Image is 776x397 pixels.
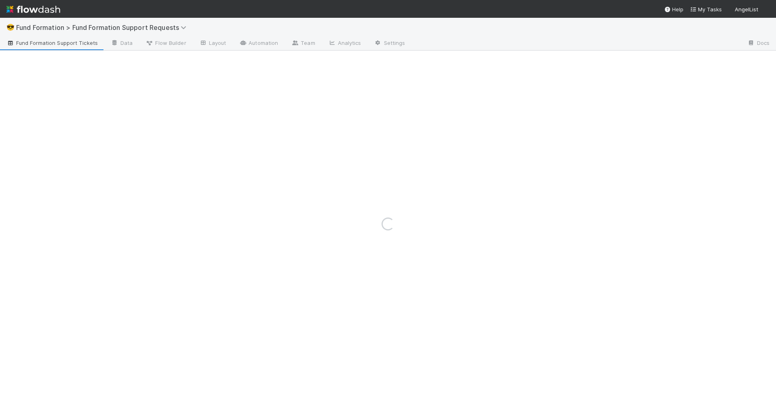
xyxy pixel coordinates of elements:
a: Flow Builder [139,37,192,50]
a: Docs [741,37,776,50]
a: Data [104,37,139,50]
span: Flow Builder [145,39,186,47]
span: Fund Formation Support Tickets [6,39,98,47]
span: 😎 [6,24,15,31]
a: Analytics [322,37,368,50]
div: Help [664,5,683,13]
a: Team [285,37,321,50]
a: Layout [193,37,233,50]
a: My Tasks [690,5,722,13]
a: Automation [232,37,285,50]
span: AngelList [735,6,758,13]
span: Fund Formation > Fund Formation Support Requests [16,23,190,32]
img: avatar_892eb56c-5b5a-46db-bf0b-2a9023d0e8f8.png [761,6,770,14]
span: My Tasks [690,6,722,13]
img: logo-inverted-e16ddd16eac7371096b0.svg [6,2,60,16]
a: Settings [368,37,412,50]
